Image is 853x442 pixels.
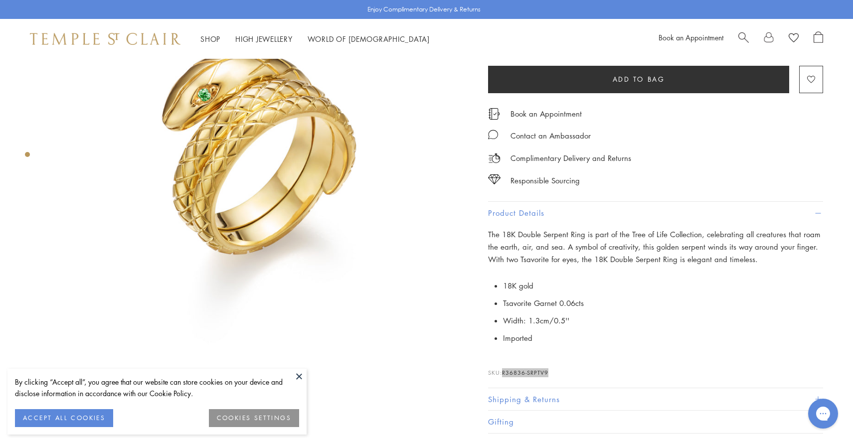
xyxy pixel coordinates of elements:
[659,32,723,42] a: Book an Appointment
[488,202,823,224] button: Product Details
[488,228,823,265] p: The 18K Double Serpent Ring is part of the Tree of Life Collection, celebrating all creatures tha...
[502,369,548,376] span: R36836-SRPTV9
[511,130,591,142] div: Contact an Ambassador
[367,4,481,14] p: Enjoy Complimentary Delivery & Returns
[15,376,299,399] div: By clicking “Accept all”, you agree that our website can store cookies on your device and disclos...
[200,34,220,44] a: ShopShop
[488,152,501,164] img: icon_delivery.svg
[488,66,789,93] button: Add to bag
[488,174,501,184] img: icon_sourcing.svg
[488,411,823,433] button: Gifting
[308,34,430,44] a: World of [DEMOGRAPHIC_DATA]World of [DEMOGRAPHIC_DATA]
[511,108,582,119] a: Book an Appointment
[738,31,749,46] a: Search
[488,388,823,411] button: Shipping & Returns
[503,329,823,347] li: Imported
[488,108,500,120] img: icon_appointment.svg
[200,33,430,45] nav: Main navigation
[30,33,180,45] img: Temple St. Clair
[803,395,843,432] iframe: Gorgias live chat messenger
[613,74,665,85] span: Add to bag
[15,409,113,427] button: ACCEPT ALL COOKIES
[235,34,293,44] a: High JewelleryHigh Jewellery
[209,409,299,427] button: COOKIES SETTINGS
[503,312,823,329] li: Width: 1.3cm/0.5''
[789,31,799,46] a: View Wishlist
[25,149,30,165] div: Product gallery navigation
[511,174,580,187] div: Responsible Sourcing
[503,277,823,295] li: 18K gold
[814,31,823,46] a: Open Shopping Bag
[488,130,498,140] img: MessageIcon-01_2.svg
[503,295,823,312] li: Tsavorite Garnet 0.06cts
[488,358,823,377] p: SKU:
[511,152,631,164] p: Complimentary Delivery and Returns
